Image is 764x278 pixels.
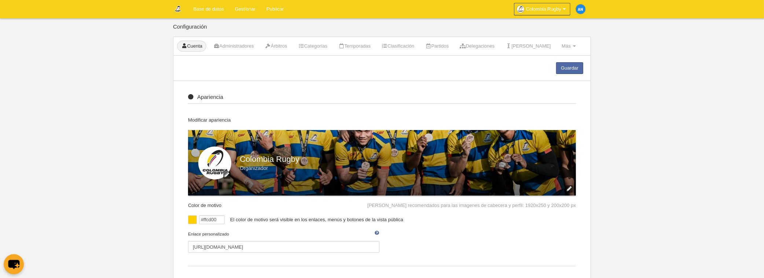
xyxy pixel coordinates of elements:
[456,41,499,52] a: Delegaciones
[225,215,576,224] div: El color de motivo será visible en los enlaces, menús y botones de la vista pública
[261,41,291,52] a: Árbitros
[173,24,591,37] div: Configuración
[294,41,331,52] a: Categorías
[188,117,576,130] div: Modificar apariencia
[188,196,229,209] div: Color de motivo
[378,41,418,52] a: Clasificación
[188,94,576,104] div: Apariencia
[562,43,571,49] span: Más
[502,41,555,52] a: [PERSON_NAME]
[173,4,182,13] img: Colombia Rugby
[517,5,524,13] img: Oanpu9v8aySI.30x30.jpg
[334,41,375,52] a: Temporadas
[177,41,206,52] a: Cuenta
[558,41,580,52] a: Más
[556,62,583,74] a: Guardar
[421,41,453,52] a: Partidos
[4,254,24,274] button: chat-button
[188,231,379,253] label: Enlace personalizado
[209,41,258,52] a: Administradores
[514,3,570,15] a: Colombia Rugby
[188,241,379,253] input: Enlace personalizado
[576,4,585,14] img: c2l6ZT0zMHgzMCZmcz05JnRleHQ9QU4mYmc9MWU4OGU1.png
[526,5,561,13] span: Colombia Rugby
[367,196,576,209] div: [PERSON_NAME] recomendados para las imagenes de cabecera y perfil: 1920x250 y 200x200 px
